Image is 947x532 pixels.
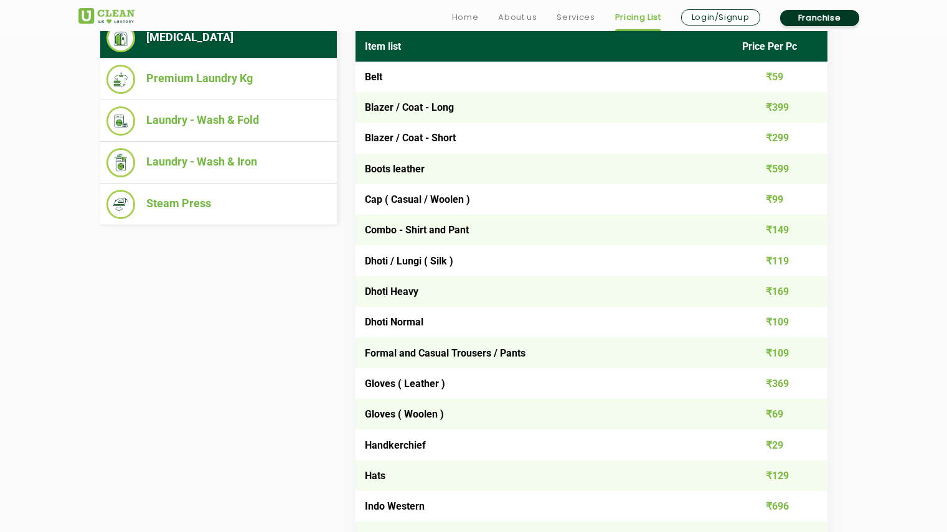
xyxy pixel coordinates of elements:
[106,24,136,52] img: Dry Cleaning
[356,154,733,184] td: Boots leather
[356,307,733,337] td: Dhoti Normal
[557,10,595,25] a: Services
[106,106,136,136] img: Laundry - Wash & Fold
[356,92,733,123] td: Blazer / Coat - Long
[733,399,827,429] td: ₹69
[452,10,479,25] a: Home
[356,429,733,460] td: Handkerchief
[356,337,733,368] td: Formal and Casual Trousers / Pants
[733,429,827,460] td: ₹29
[733,491,827,521] td: ₹696
[106,106,331,136] li: Laundry - Wash & Fold
[733,123,827,153] td: ₹299
[356,31,733,62] th: Item list
[356,399,733,429] td: Gloves ( Woolen )
[106,190,136,219] img: Steam Press
[356,123,733,153] td: Blazer / Coat - Short
[733,154,827,184] td: ₹599
[356,460,733,491] td: Hats
[106,24,331,52] li: [MEDICAL_DATA]
[733,460,827,491] td: ₹129
[356,184,733,215] td: Cap ( Casual / Woolen )
[733,245,827,276] td: ₹119
[733,62,827,92] td: ₹59
[498,10,537,25] a: About us
[106,65,136,94] img: Premium Laundry Kg
[733,92,827,123] td: ₹399
[356,245,733,276] td: Dhoti / Lungi ( Silk )
[78,8,134,24] img: UClean Laundry and Dry Cleaning
[106,148,331,177] li: Laundry - Wash & Iron
[681,9,760,26] a: Login/Signup
[356,215,733,245] td: Combo - Shirt and Pant
[733,184,827,215] td: ₹99
[780,10,859,26] a: Franchise
[733,276,827,307] td: ₹169
[356,368,733,399] td: Gloves ( Leather )
[106,190,331,219] li: Steam Press
[733,368,827,399] td: ₹369
[356,62,733,92] td: Belt
[733,307,827,337] td: ₹109
[106,65,331,94] li: Premium Laundry Kg
[733,215,827,245] td: ₹149
[615,10,661,25] a: Pricing List
[356,276,733,307] td: Dhoti Heavy
[733,31,827,62] th: Price Per Pc
[356,491,733,521] td: Indo Western
[733,337,827,368] td: ₹109
[106,148,136,177] img: Laundry - Wash & Iron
